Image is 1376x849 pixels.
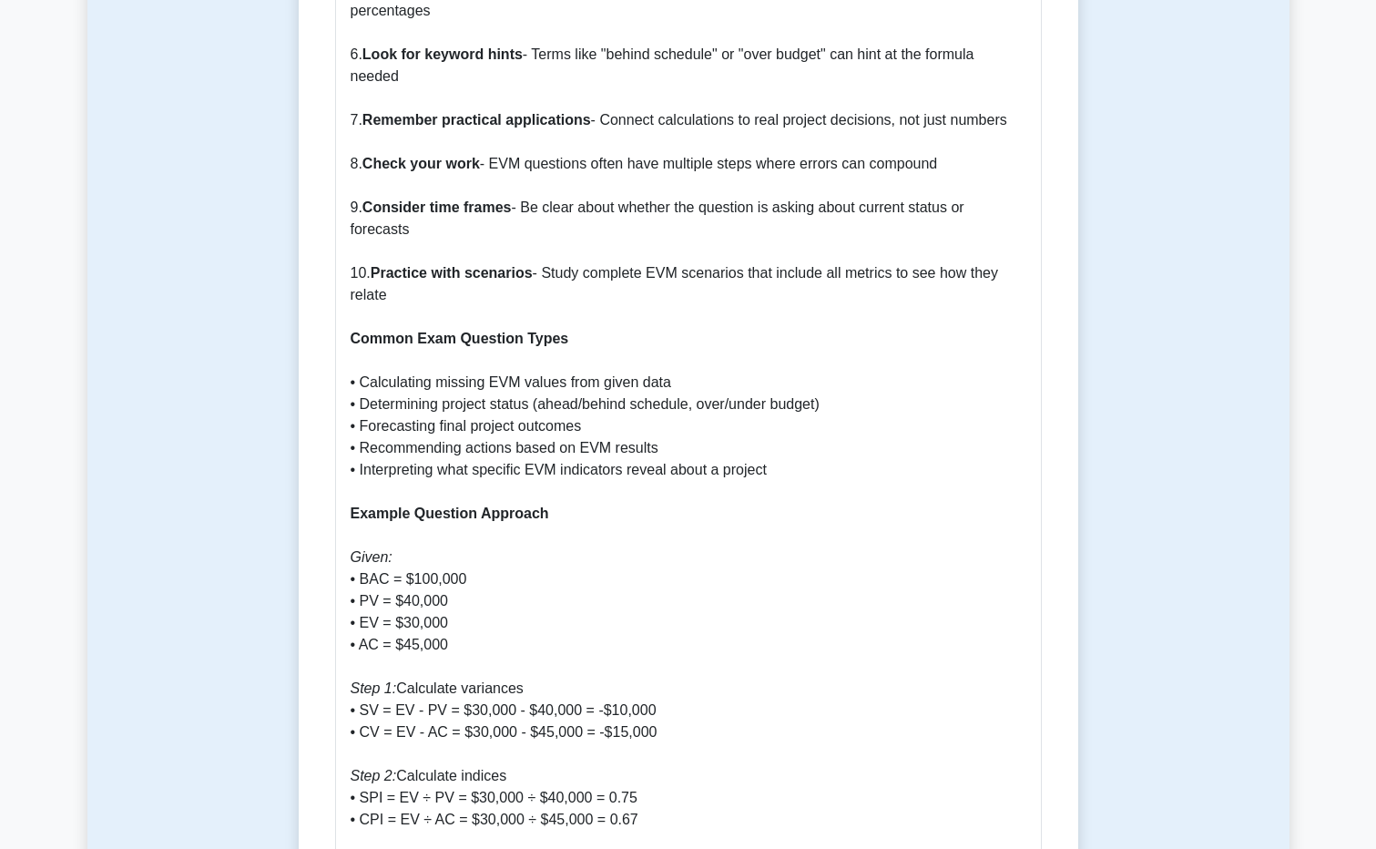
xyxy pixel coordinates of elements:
b: Practice with scenarios [371,265,533,281]
b: Remember practical applications [362,112,591,128]
b: Check your work [362,156,480,171]
i: Step 2: [351,768,397,783]
i: Step 1: [351,680,397,696]
i: Given: [351,549,392,565]
b: Consider time frames [362,199,512,215]
b: Example Question Approach [351,506,549,521]
b: Common Exam Question Types [351,331,569,346]
b: Look for keyword hints [362,46,523,62]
